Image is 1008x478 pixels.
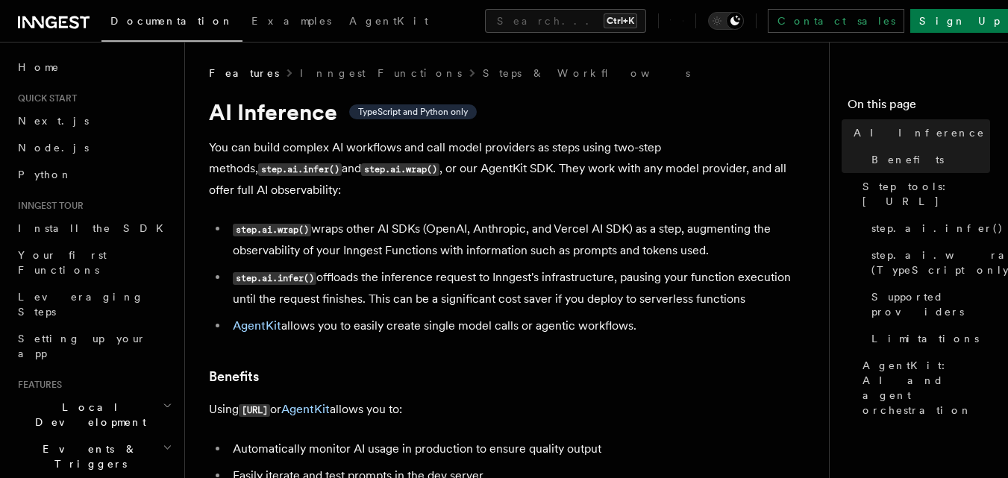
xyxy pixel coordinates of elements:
[12,283,175,325] a: Leveraging Steps
[865,215,990,242] a: step.ai.infer()
[233,224,311,236] code: step.ai.wrap()
[18,60,60,75] span: Home
[12,215,175,242] a: Install the SDK
[361,163,439,176] code: step.ai.wrap()
[18,333,146,359] span: Setting up your app
[12,400,163,430] span: Local Development
[12,441,163,471] span: Events & Triggers
[209,399,806,421] p: Using or allows you to:
[228,315,806,336] li: allows you to easily create single model calls or agentic workflows.
[12,242,175,283] a: Your first Functions
[848,95,990,119] h4: On this page
[12,435,175,477] button: Events & Triggers
[12,134,175,161] a: Node.js
[18,291,144,318] span: Leveraging Steps
[258,163,342,176] code: step.ai.infer()
[349,15,428,27] span: AgentKit
[228,218,806,261] li: wraps other AI SDKs (OpenAI, Anthropic, and Vercel AI SDK) as a step, augmenting the observabilit...
[871,221,1004,236] span: step.ai.infer()
[242,4,340,40] a: Examples
[239,404,270,417] code: [URL]
[485,9,646,33] button: Search...Ctrl+K
[483,66,690,81] a: Steps & Workflows
[228,267,806,309] li: offloads the inference request to Inngest's infrastructure, pausing your function execution until...
[228,438,806,459] li: Automatically monitor AI usage in production to ensure quality output
[865,283,990,325] a: Supported providers
[854,125,985,140] span: AI Inference
[768,9,904,33] a: Contact sales
[12,394,175,435] button: Local Development
[281,402,330,416] a: AgentKit
[12,54,175,81] a: Home
[857,173,990,215] a: Step tools: [URL]
[848,119,990,146] a: AI Inference
[18,115,89,127] span: Next.js
[18,169,72,180] span: Python
[233,272,316,285] code: step.ai.infer()
[101,4,242,42] a: Documentation
[863,179,990,209] span: Step tools: [URL]
[340,4,437,40] a: AgentKit
[18,142,89,154] span: Node.js
[12,379,62,391] span: Features
[233,318,281,333] a: AgentKit
[251,15,331,27] span: Examples
[708,12,744,30] button: Toggle dark mode
[300,66,462,81] a: Inngest Functions
[12,325,175,367] a: Setting up your app
[604,13,637,28] kbd: Ctrl+K
[209,366,259,387] a: Benefits
[871,289,990,319] span: Supported providers
[863,358,990,418] span: AgentKit: AI and agent orchestration
[209,66,279,81] span: Features
[110,15,234,27] span: Documentation
[12,92,77,104] span: Quick start
[865,242,990,283] a: step.ai.wrap() (TypeScript only)
[871,152,944,167] span: Benefits
[18,249,107,276] span: Your first Functions
[12,161,175,188] a: Python
[209,137,806,201] p: You can build complex AI workflows and call model providers as steps using two-step methods, and ...
[12,200,84,212] span: Inngest tour
[865,325,990,352] a: Limitations
[358,106,468,118] span: TypeScript and Python only
[12,107,175,134] a: Next.js
[865,146,990,173] a: Benefits
[18,222,172,234] span: Install the SDK
[871,331,979,346] span: Limitations
[857,352,990,424] a: AgentKit: AI and agent orchestration
[209,98,806,125] h1: AI Inference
